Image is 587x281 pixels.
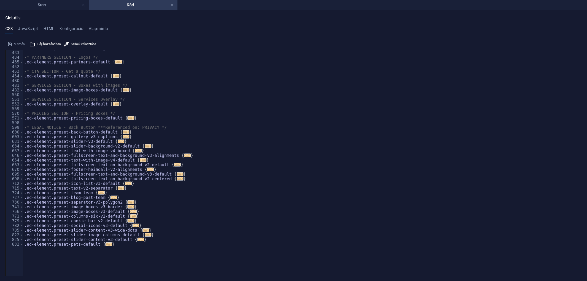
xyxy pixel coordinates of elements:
div: 571 [6,116,24,120]
div: 646 [6,153,24,158]
span: Színek választása [71,40,96,48]
h4: Konfiguráció [59,26,83,34]
span: ... [145,144,151,148]
span: ... [115,60,122,64]
span: ... [110,196,117,199]
div: 730 [6,200,24,205]
span: ... [118,186,124,190]
span: ... [147,168,154,171]
div: 670 [6,167,24,172]
div: 822 [6,233,24,237]
span: ... [128,219,134,223]
span: ... [113,74,119,78]
button: Fájl hozzáadása [28,40,62,48]
span: ... [125,182,132,185]
h4: HTML [43,26,54,34]
h4: Alapminta [89,26,108,34]
div: 433 [6,50,24,55]
div: 715 [6,186,24,191]
div: 654 [6,158,24,163]
h4: Kód [89,1,177,9]
h4: JavaScript [18,26,38,34]
div: 552 [6,102,24,106]
div: 454 [6,74,24,78]
span: ... [123,135,129,138]
div: 634 [6,144,24,149]
div: 698 [6,177,24,181]
div: 452 [6,64,24,69]
span: ... [123,130,129,134]
span: ... [123,88,129,92]
div: 785 [6,228,24,233]
div: 741 [6,205,24,209]
h4: Globális [5,16,20,21]
div: 782 [6,223,24,228]
div: 695 [6,172,24,177]
span: ... [177,172,183,176]
span: ... [128,116,134,120]
div: 481 [6,83,24,88]
span: ... [105,242,112,246]
button: Színek választása [63,40,97,48]
span: ... [132,224,139,227]
span: ... [140,158,146,162]
div: 631 [6,139,24,144]
div: 832 [6,242,24,247]
div: 550 [6,92,24,97]
span: ... [113,102,119,106]
span: ... [137,238,144,241]
div: 779 [6,219,24,223]
div: 482 [6,88,24,92]
h4: CSS [5,26,13,34]
div: 756 [6,209,24,214]
div: 637 [6,149,24,153]
span: ... [118,139,124,143]
span: Fájl hozzáadása [37,40,61,48]
div: 600 [6,130,24,134]
div: 551 [6,97,24,102]
div: 825 [6,237,24,242]
div: 727 [6,195,24,200]
div: 453 [6,69,24,74]
span: ... [128,200,134,204]
div: 434 [6,55,24,60]
div: 771 [6,214,24,219]
div: 480 [6,78,24,83]
span: ... [174,163,181,167]
span: ... [184,154,191,157]
div: 598 [6,120,24,125]
span: ... [130,214,137,218]
div: 569 [6,106,24,111]
span: ... [142,228,149,232]
div: 724 [6,191,24,195]
div: 663 [6,163,24,167]
div: 599 [6,125,24,130]
span: ... [177,177,183,181]
div: 435 [6,60,24,64]
div: 712 [6,181,24,186]
span: ... [98,191,105,195]
span: ... [130,210,137,213]
span: ... [128,205,134,209]
div: 603 [6,134,24,139]
span: ... [135,149,142,153]
span: ... [145,233,151,237]
div: 570 [6,111,24,116]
